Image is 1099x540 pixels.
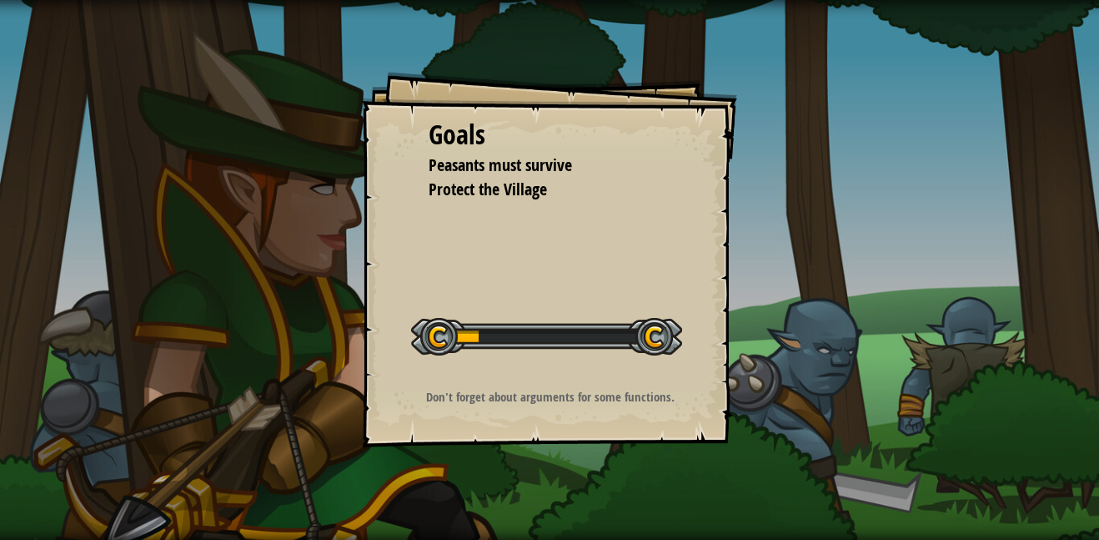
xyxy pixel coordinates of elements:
[429,178,547,200] span: Protect the Village
[429,116,670,154] div: Goals
[429,154,572,176] span: Peasants must survive
[383,388,717,406] p: Don't forget about arguments for some functions.
[408,154,666,178] li: Peasants must survive
[408,178,666,202] li: Protect the Village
